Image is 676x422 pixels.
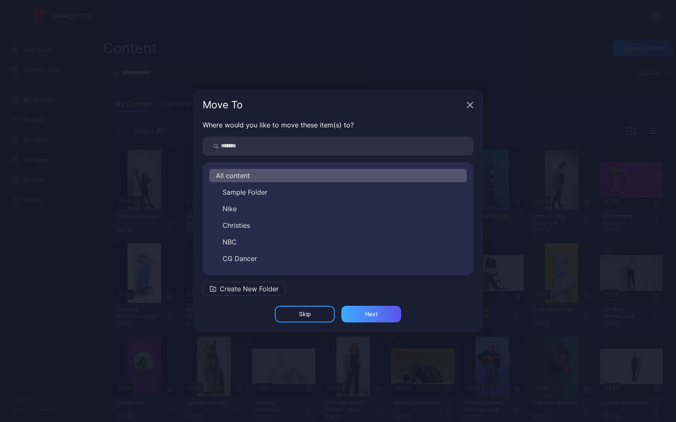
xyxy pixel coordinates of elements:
span: NBC [223,237,237,247]
button: Next [341,306,401,322]
button: Skip [275,306,335,322]
span: Christies [223,220,250,230]
span: CG Dancer [223,254,257,263]
span: Nike [223,204,237,214]
button: Sample Folder [209,185,467,199]
div: Skip [299,311,311,317]
span: Sample Folder [223,187,267,197]
button: CG Dancer [209,252,467,265]
p: Where would you like to move these item(s) to? [203,120,473,130]
span: Create New Folder [220,284,279,294]
div: Move To [203,100,463,110]
button: NBC [209,235,467,249]
button: Create New Folder [203,282,286,296]
div: Next [365,311,378,317]
button: Christies [209,219,467,232]
button: Nike [209,202,467,215]
span: All content [216,171,250,181]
